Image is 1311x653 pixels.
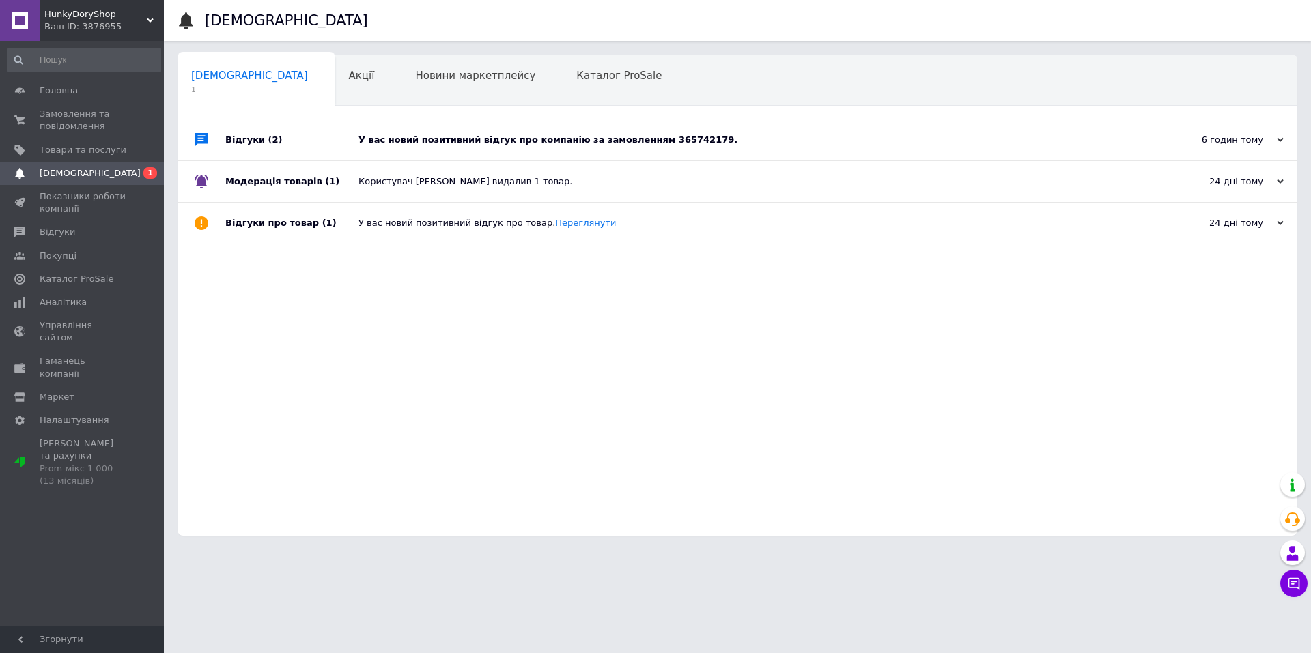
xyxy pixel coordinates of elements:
div: Ваш ID: 3876955 [44,20,164,33]
span: Товари та послуги [40,144,126,156]
span: Новини маркетплейсу [415,70,535,82]
span: Акції [349,70,375,82]
span: Головна [40,85,78,97]
div: Prom мікс 1 000 (13 місяців) [40,463,126,487]
span: 1 [143,167,157,179]
div: Відгуки про товар [225,203,358,244]
div: Відгуки [225,119,358,160]
input: Пошук [7,48,161,72]
div: 24 дні тому [1147,175,1284,188]
a: Переглянути [555,218,616,228]
span: Каталог ProSale [576,70,662,82]
span: [DEMOGRAPHIC_DATA] [40,167,141,179]
span: [PERSON_NAME] та рахунки [40,437,126,487]
span: Показники роботи компанії [40,190,126,215]
span: (1) [325,176,339,186]
span: Маркет [40,391,74,403]
span: Замовлення та повідомлення [40,108,126,132]
div: Модерація товарів [225,161,358,202]
span: Управління сайтом [40,319,126,344]
div: 24 дні тому [1147,217,1284,229]
span: Відгуки [40,226,75,238]
span: (1) [322,218,337,228]
span: Каталог ProSale [40,273,113,285]
span: Покупці [40,250,76,262]
div: У вас новий позитивний відгук про товар. [358,217,1147,229]
div: У вас новий позитивний відгук про компанію за замовленням 365742179. [358,134,1147,146]
span: [DEMOGRAPHIC_DATA] [191,70,308,82]
div: Користувач [PERSON_NAME] видалив 1 товар. [358,175,1147,188]
div: 6 годин тому [1147,134,1284,146]
span: Гаманець компанії [40,355,126,379]
h1: [DEMOGRAPHIC_DATA] [205,12,368,29]
span: Аналітика [40,296,87,308]
span: HunkyDoryShop [44,8,147,20]
button: Чат з покупцем [1280,570,1308,597]
span: Налаштування [40,414,109,426]
span: (2) [268,134,283,145]
span: 1 [191,85,308,95]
